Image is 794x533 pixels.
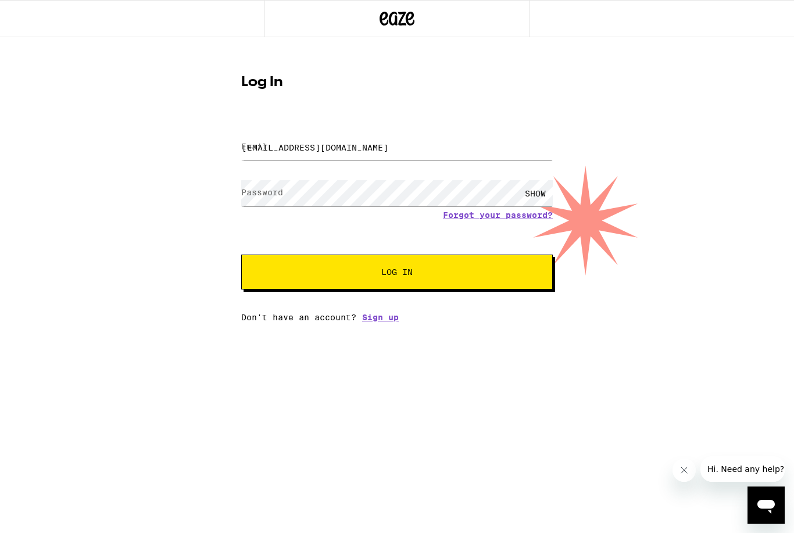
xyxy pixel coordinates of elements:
span: Log In [381,268,413,276]
a: Forgot your password? [443,210,553,220]
button: Log In [241,255,553,289]
iframe: Button to launch messaging window [747,487,785,524]
label: Password [241,188,283,197]
iframe: Message from company [700,456,785,482]
label: Email [241,142,267,151]
a: Sign up [362,313,399,322]
div: Don't have an account? [241,313,553,322]
iframe: Close message [673,459,696,482]
input: Email [241,134,553,160]
div: SHOW [518,180,553,206]
h1: Log In [241,76,553,90]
